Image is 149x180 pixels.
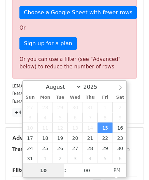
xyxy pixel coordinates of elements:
span: August 10, 2025 [23,122,38,133]
span: August 15, 2025 [98,122,113,133]
span: September 3, 2025 [68,153,83,163]
span: Sun [23,95,38,100]
input: Year [81,84,106,90]
span: Sat [113,95,128,100]
span: August 30, 2025 [113,143,128,153]
p: Or [19,24,130,32]
span: : [64,163,66,177]
span: August 21, 2025 [83,133,98,143]
span: August 27, 2025 [68,143,83,153]
span: August 9, 2025 [113,112,128,122]
span: July 30, 2025 [68,102,83,112]
span: August 11, 2025 [38,122,53,133]
a: Sign up for a plan [19,37,77,50]
a: +47 more [12,108,41,117]
span: August 12, 2025 [53,122,68,133]
small: [EMAIL_ADDRESS][DOMAIN_NAME] [12,83,88,88]
span: August 2, 2025 [113,102,128,112]
span: August 16, 2025 [113,122,128,133]
span: September 6, 2025 [113,153,128,163]
span: August 22, 2025 [98,133,113,143]
input: Hour [23,164,64,177]
span: August 29, 2025 [98,143,113,153]
span: Tue [53,95,68,100]
span: Fri [98,95,113,100]
span: August 6, 2025 [68,112,83,122]
a: Choose a Google Sheet with fewer rows [19,6,137,19]
small: [EMAIL_ADDRESS][DOMAIN_NAME] [12,99,88,104]
span: July 28, 2025 [38,102,53,112]
small: [EMAIL_ADDRESS][DOMAIN_NAME] [12,91,88,96]
span: July 27, 2025 [23,102,38,112]
span: August 5, 2025 [53,112,68,122]
span: Mon [38,95,53,100]
span: July 31, 2025 [83,102,98,112]
span: August 23, 2025 [113,133,128,143]
span: September 2, 2025 [53,153,68,163]
span: August 28, 2025 [83,143,98,153]
span: August 18, 2025 [38,133,53,143]
span: August 19, 2025 [53,133,68,143]
iframe: Chat Widget [115,147,149,180]
span: September 5, 2025 [98,153,113,163]
span: August 24, 2025 [23,143,38,153]
span: July 29, 2025 [53,102,68,112]
span: August 20, 2025 [68,133,83,143]
span: August 13, 2025 [68,122,83,133]
span: August 1, 2025 [98,102,113,112]
span: Click to toggle [108,163,126,177]
span: August 31, 2025 [23,153,38,163]
strong: Tracking [12,146,35,152]
span: August 25, 2025 [38,143,53,153]
span: Wed [68,95,83,100]
span: September 1, 2025 [38,153,53,163]
span: August 14, 2025 [83,122,98,133]
span: August 3, 2025 [23,112,38,122]
div: Or you can use a filter (see "Advanced" below) to reduce the number of rows [19,55,130,71]
span: August 4, 2025 [38,112,53,122]
span: August 26, 2025 [53,143,68,153]
span: August 7, 2025 [83,112,98,122]
span: Thu [83,95,98,100]
input: Minute [66,164,108,177]
strong: Filters [12,167,30,173]
span: August 8, 2025 [98,112,113,122]
span: August 17, 2025 [23,133,38,143]
h5: Advanced [12,134,137,142]
span: September 4, 2025 [83,153,98,163]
